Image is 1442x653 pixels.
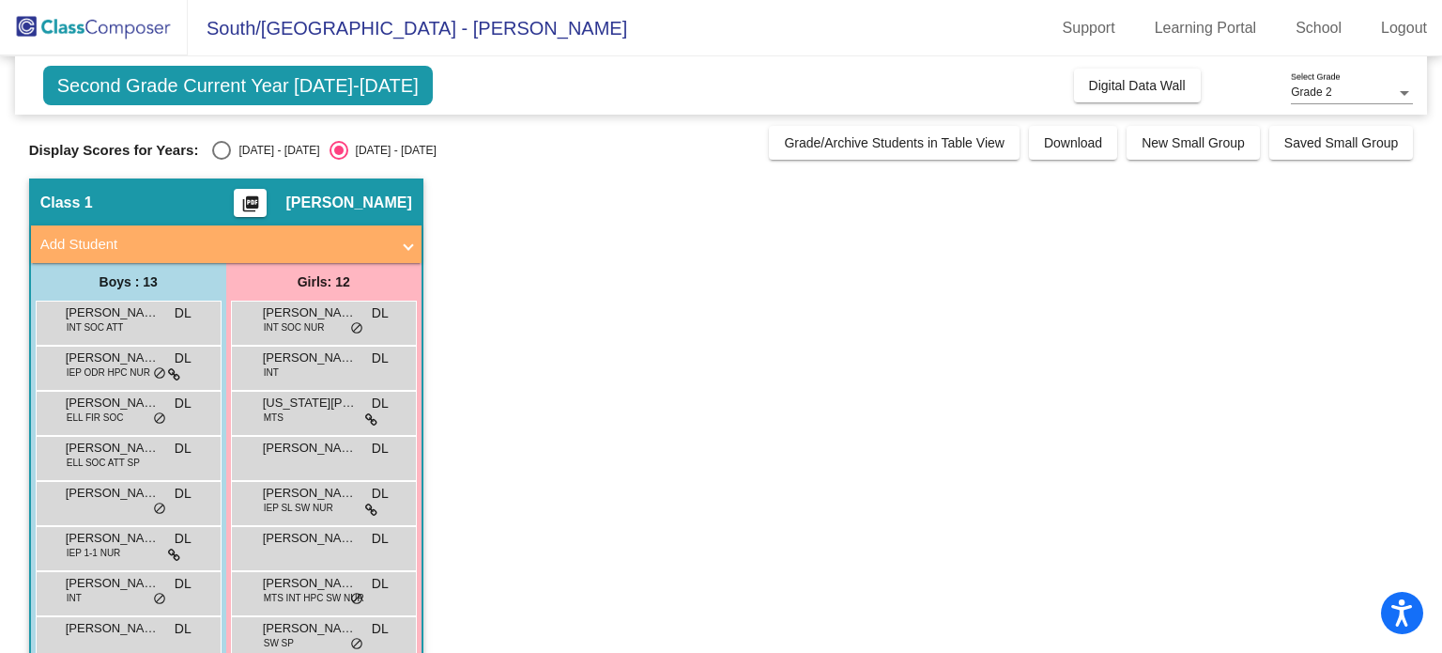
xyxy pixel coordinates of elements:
[234,189,267,217] button: Print Students Details
[67,411,124,425] span: ELL FIR SOC
[264,501,333,515] span: IEP SL SW NUR
[372,439,389,459] span: DL
[350,592,363,607] span: do_not_disturb_alt
[175,529,192,549] span: DL
[1281,13,1357,43] a: School
[66,619,160,638] span: [PERSON_NAME]
[350,637,363,652] span: do_not_disturb_alt
[66,439,160,458] span: [PERSON_NAME]
[1269,126,1413,160] button: Saved Small Group
[239,194,262,221] mat-icon: picture_as_pdf
[67,320,124,334] span: INT SOC ATT
[175,619,192,639] span: DL
[153,366,166,381] span: do_not_disturb_alt
[175,394,192,413] span: DL
[372,574,389,594] span: DL
[263,619,357,638] span: [PERSON_NAME]
[175,574,192,594] span: DL
[263,484,357,503] span: [PERSON_NAME]
[1074,69,1201,102] button: Digital Data Wall
[175,439,192,459] span: DL
[31,225,422,263] mat-expansion-panel-header: Add Student
[784,135,1005,150] span: Grade/Archive Students in Table View
[372,619,389,639] span: DL
[263,303,357,322] span: [PERSON_NAME]
[1044,135,1102,150] span: Download
[348,142,437,159] div: [DATE] - [DATE]
[1089,78,1186,93] span: Digital Data Wall
[264,320,325,334] span: INT SOC NUR
[372,529,389,549] span: DL
[153,502,166,517] span: do_not_disturb_alt
[1142,135,1245,150] span: New Small Group
[1127,126,1260,160] button: New Small Group
[66,303,160,322] span: [PERSON_NAME]
[66,394,160,412] span: [PERSON_NAME]
[175,303,192,323] span: DL
[263,394,357,412] span: [US_STATE][PERSON_NAME]
[153,412,166,427] span: do_not_disturb_alt
[1048,13,1130,43] a: Support
[153,592,166,607] span: do_not_disturb_alt
[66,349,160,367] span: [PERSON_NAME]
[67,365,150,380] span: IEP ODR HPC NUR
[769,126,1020,160] button: Grade/Archive Students in Table View
[66,574,160,593] span: [PERSON_NAME]
[372,303,389,323] span: DL
[1291,86,1331,99] span: Grade 2
[40,194,93,212] span: Class 1
[66,484,160,503] span: [PERSON_NAME]
[264,636,294,650] span: SW SP
[67,546,121,560] span: IEP 1-1 NUR
[350,321,363,336] span: do_not_disturb_alt
[372,484,389,504] span: DL
[372,394,389,413] span: DL
[31,263,226,301] div: Boys : 13
[66,529,160,548] span: [PERSON_NAME] [PERSON_NAME]
[285,194,411,212] span: [PERSON_NAME]
[263,529,357,548] span: [PERSON_NAME]
[372,349,389,368] span: DL
[67,456,140,470] span: ELL SOC ATT SP
[67,591,82,605] span: INT
[264,411,284,425] span: MTS
[175,484,192,504] span: DL
[226,263,422,301] div: Girls: 12
[231,142,319,159] div: [DATE] - [DATE]
[1140,13,1272,43] a: Learning Portal
[175,349,192,368] span: DL
[212,141,436,160] mat-radio-group: Select an option
[43,66,433,105] span: Second Grade Current Year [DATE]-[DATE]
[264,591,364,605] span: MTS INT HPC SW NUR
[1029,126,1117,160] button: Download
[40,234,390,256] mat-panel-title: Add Student
[1366,13,1442,43] a: Logout
[263,574,357,593] span: [PERSON_NAME]
[264,365,279,380] span: INT
[29,142,199,159] span: Display Scores for Years:
[263,349,357,367] span: [PERSON_NAME]
[263,439,357,458] span: [PERSON_NAME]
[1284,135,1398,150] span: Saved Small Group
[188,13,627,43] span: South/[GEOGRAPHIC_DATA] - [PERSON_NAME]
